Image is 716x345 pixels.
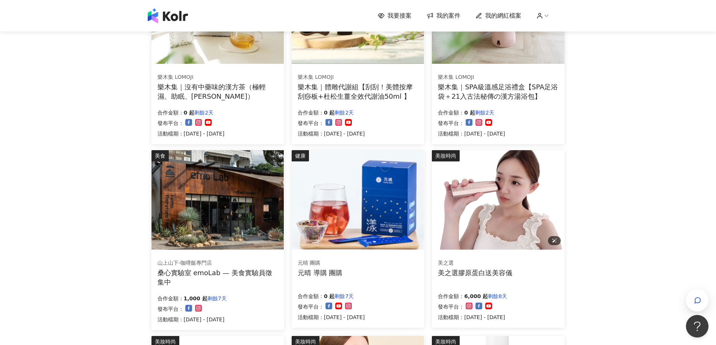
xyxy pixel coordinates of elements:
div: 樂木集｜SPA級溫感足浴禮盒【SPA足浴袋＋21入古法秘傳の漢方湯浴包】 [438,82,559,101]
p: 0 起 [324,292,335,301]
div: 樂木集 LOMOJI [157,74,278,81]
p: 剩餘7天 [207,294,227,303]
div: 樂木集 LOMOJI [298,74,418,81]
p: 活動檔期：[DATE] - [DATE] [298,313,365,322]
div: 健康 [292,150,309,161]
div: 美之選 [438,259,512,267]
p: 活動檔期：[DATE] - [DATE] [438,129,505,138]
div: 桑心實驗室 emoLab — 美食實驗員徵集中 [157,268,278,287]
a: 我的案件 [427,12,460,20]
div: 美之選膠原蛋白送美容儀 [438,268,512,277]
div: 美食 [151,150,169,161]
img: 情緒食光實驗計畫 [151,150,284,250]
p: 發布平台： [157,119,184,128]
iframe: Help Scout Beacon - Open [686,315,708,337]
div: 山上山下-咖哩飯專門店 [157,259,278,267]
a: 我的網紅檔案 [475,12,521,20]
p: 發布平台： [438,119,464,128]
div: 元晴 團購 [298,259,342,267]
p: 1,000 起 [184,294,207,303]
p: 活動檔期：[DATE] - [DATE] [298,129,365,138]
p: 合作金額： [298,292,324,301]
div: 元晴 導購 團購 [298,268,342,277]
p: 發布平台： [298,119,324,128]
p: 合作金額： [438,292,464,301]
p: 剩餘2天 [475,108,494,117]
p: 合作金額： [157,108,184,117]
p: 6,000 起 [464,292,488,301]
p: 發布平台： [438,302,464,311]
div: 樂木集｜沒有中藥味的漢方茶（極輕濕、助眠、[PERSON_NAME]） [157,82,278,101]
p: 活動檔期：[DATE] - [DATE] [157,129,225,138]
p: 剩餘2天 [335,108,354,117]
p: 合作金額： [438,108,464,117]
p: 活動檔期：[DATE] - [DATE] [438,313,507,322]
p: 發布平台： [298,302,324,311]
img: 美之選膠原蛋白送RF美容儀 [432,150,564,250]
p: 剩餘7天 [335,292,354,301]
p: 活動檔期：[DATE] - [DATE] [157,315,227,324]
span: 我的案件 [436,12,460,20]
p: 0 起 [464,108,475,117]
div: 美妝時尚 [432,150,460,161]
a: 我要接案 [378,12,412,20]
p: 合作金額： [157,294,184,303]
p: 0 起 [184,108,195,117]
p: 0 起 [324,108,335,117]
p: 發布平台： [157,304,184,313]
p: 合作金額： [298,108,324,117]
p: 剩餘8天 [488,292,507,301]
p: 剩餘2天 [194,108,213,117]
div: 樂木集 LOMOJI [438,74,558,81]
img: logo [148,8,188,23]
span: 我的網紅檔案 [485,12,521,20]
div: 樂木集｜體雕代謝組【刮刮！美體按摩刮痧板+杜松生薑全效代謝油50ml 】 [298,82,418,101]
span: 我要接案 [388,12,412,20]
img: 漾漾神｜活力莓果康普茶沖泡粉 [292,150,424,250]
